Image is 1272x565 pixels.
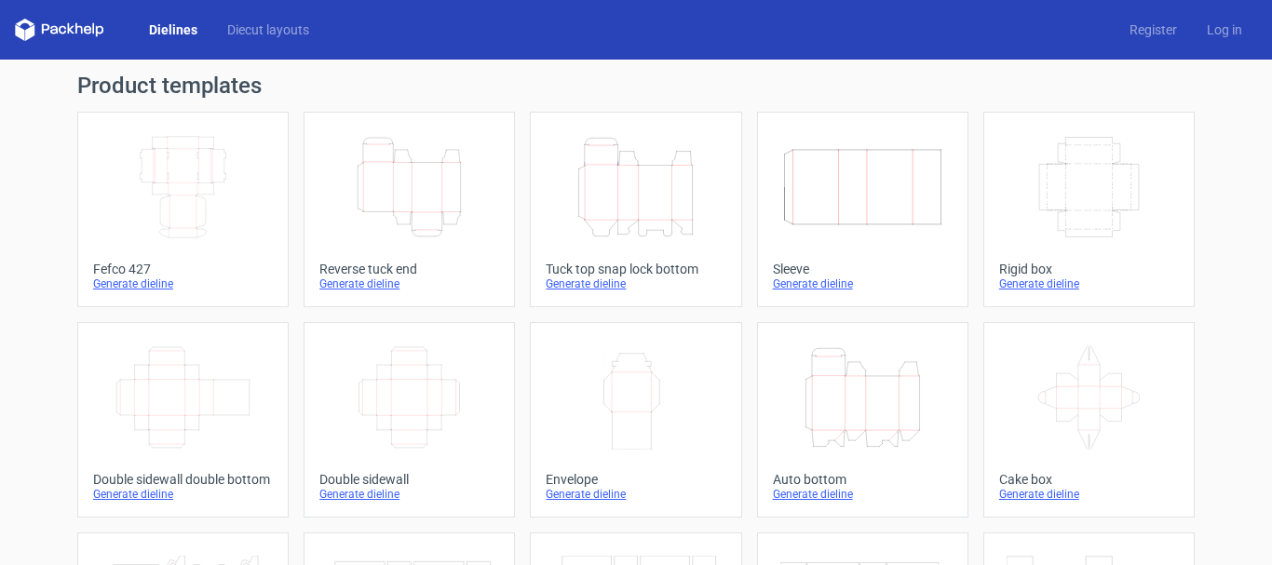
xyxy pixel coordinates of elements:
div: Generate dieline [319,487,499,502]
a: Tuck top snap lock bottomGenerate dieline [530,112,741,307]
div: Fefco 427 [93,262,273,276]
a: Log in [1192,20,1257,39]
a: EnvelopeGenerate dieline [530,322,741,518]
div: Tuck top snap lock bottom [546,262,725,276]
a: SleeveGenerate dieline [757,112,968,307]
a: Double sidewallGenerate dieline [304,322,515,518]
div: Generate dieline [319,276,499,291]
div: Generate dieline [773,276,953,291]
div: Generate dieline [773,487,953,502]
div: Cake box [999,472,1179,487]
a: Dielines [134,20,212,39]
a: Fefco 427Generate dieline [77,112,289,307]
a: Reverse tuck endGenerate dieline [304,112,515,307]
div: Generate dieline [93,276,273,291]
div: Generate dieline [999,276,1179,291]
div: Generate dieline [999,487,1179,502]
h1: Product templates [77,74,1195,97]
a: Auto bottomGenerate dieline [757,322,968,518]
div: Double sidewall double bottom [93,472,273,487]
div: Reverse tuck end [319,262,499,276]
a: Diecut layouts [212,20,324,39]
div: Generate dieline [546,276,725,291]
a: Double sidewall double bottomGenerate dieline [77,322,289,518]
div: Double sidewall [319,472,499,487]
div: Envelope [546,472,725,487]
div: Auto bottom [773,472,953,487]
div: Generate dieline [93,487,273,502]
div: Generate dieline [546,487,725,502]
a: Register [1115,20,1192,39]
div: Sleeve [773,262,953,276]
a: Cake boxGenerate dieline [983,322,1195,518]
a: Rigid boxGenerate dieline [983,112,1195,307]
div: Rigid box [999,262,1179,276]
